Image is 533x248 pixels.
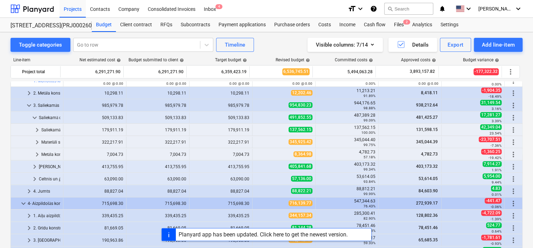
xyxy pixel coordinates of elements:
[192,140,249,145] div: 322,217.91
[482,40,515,49] div: Add line-item
[33,150,41,159] span: keyboard_arrow_right
[192,201,249,206] div: 715,698.30
[66,128,123,132] div: 179,911.19
[25,101,33,110] span: keyboard_arrow_down
[126,66,184,77] div: 6,291,271.90
[509,163,518,171] span: More actions
[335,57,373,62] div: Committed costs
[314,18,335,32] a: Costs
[436,18,463,32] a: Settings
[270,18,314,32] a: Purchase orders
[360,18,390,32] div: Cash flow
[418,82,438,85] small: 0.00 @ 0.00
[492,82,501,86] small: 0.00%
[384,3,433,15] button: Search
[22,66,57,77] div: Project total
[115,58,121,62] span: help
[66,103,123,108] div: 985,979.78
[30,175,39,183] span: keyboard_arrow_right
[491,242,501,246] small: -0.93%
[11,22,83,29] div: [STREET_ADDRESS](PRJ0002600) 2601946
[509,199,518,208] span: More actions
[79,57,121,62] div: Net estimated cost
[129,201,186,206] div: 715,698.30
[415,213,438,218] span: 128,802.36
[509,212,518,220] span: More actions
[415,127,438,132] span: 131,598.15
[129,103,186,108] div: 985,979.78
[364,106,375,110] small: 98.88%
[366,82,375,85] small: 0.00%
[292,82,312,85] small: 0.00 @ 0.00
[66,91,123,96] div: 10,298.11
[192,164,249,169] div: 413,755.95
[420,152,438,157] span: 4,782.73
[514,5,522,13] i: keyboard_arrow_down
[390,18,408,32] a: Files2
[192,177,249,181] div: 63,090.00
[129,140,186,145] div: 322,217.91
[19,199,28,208] span: keyboard_arrow_down
[289,200,312,206] span: 716,139.77
[28,198,60,209] div: 4- Aizpildošās konstrukcijas
[492,168,501,172] small: 1.91%
[66,164,123,169] div: 413,755.95
[397,40,429,49] div: Details
[25,187,33,195] span: keyboard_arrow_right
[364,167,375,171] small: 99.34%
[25,89,33,97] span: keyboard_arrow_right
[66,177,123,181] div: 63,090.00
[179,231,348,238] div: Planyard app has been updated. Click here to get the newest version.
[129,128,186,132] div: 179,911.19
[506,68,515,76] span: More actions
[367,58,373,62] span: help
[225,40,245,49] div: Timeline
[92,18,116,32] a: Budget
[318,211,375,221] div: 285,300.41
[11,38,70,52] button: Toggle categories
[401,57,436,62] div: Approved costs
[420,90,438,95] span: 8,418.11
[492,180,501,184] small: 9.44%
[480,124,501,130] span: 42,349.04
[478,6,513,12] span: [PERSON_NAME]
[129,164,186,169] div: 413,755.95
[364,216,375,220] small: 82.90%
[289,164,312,169] span: 405,841.68
[486,222,501,228] span: 524.77
[33,78,99,83] a: 1. Monolītās karkasa konstrukcijas
[479,137,501,142] span: -23,707.51
[33,126,41,134] span: keyboard_arrow_right
[440,38,471,52] button: Export
[364,94,375,98] small: 91.89%
[30,163,39,171] span: keyboard_arrow_right
[364,118,375,122] small: 99.09%
[291,176,312,181] span: 57,136.00
[318,101,375,110] div: 944,176.65
[156,18,176,32] div: RFQs
[215,57,247,62] div: Target budget
[489,95,501,98] small: -18.49%
[33,88,60,99] div: 2. Metāla konstrukcijas
[307,38,383,52] button: Visible columns:7/14
[41,137,61,148] div: Materiāli saliekamām konstrukcijām, t.sk.monolītā betona pārsegumu daļām (atsevišķi pērkamie)
[318,186,375,196] div: 88,812.21
[418,188,438,193] span: 84,603.90
[498,214,533,248] iframe: Chat Widget
[509,187,518,195] span: More actions
[480,100,501,105] span: 31,149.54
[493,58,499,62] span: help
[129,177,186,181] div: 63,090.00
[490,131,501,135] small: 23.54%
[318,88,375,98] div: 11,213.21
[509,126,518,134] span: More actions
[415,201,438,206] span: 272,939.17
[33,222,60,234] div: 2. Grīdu konstrukcija
[214,18,270,32] a: Payment applications
[318,162,375,172] div: 403,173.32
[192,103,249,108] div: 985,979.78
[463,57,499,62] div: Budget variance
[509,113,518,122] span: More actions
